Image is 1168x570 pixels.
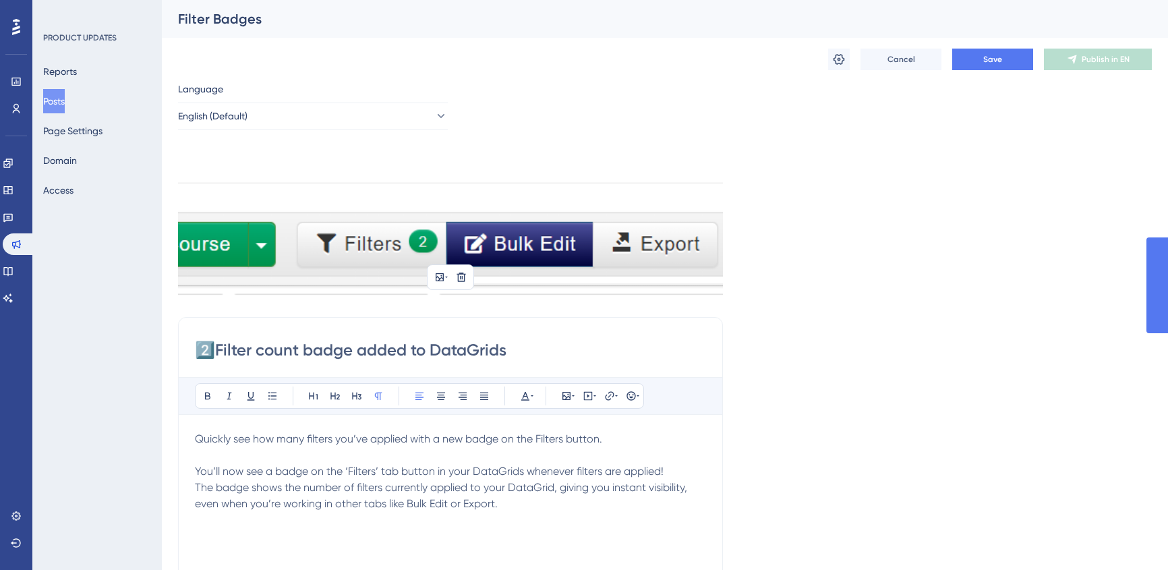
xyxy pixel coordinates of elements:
button: Access [43,178,74,202]
span: English (Default) [178,108,247,124]
div: Filter Badges [178,9,1118,28]
span: The badge shows the number of filters currently applied to your DataGrid, giving you instant visi... [195,481,690,510]
span: Publish in EN [1082,54,1130,65]
span: Quickly see how many filters you’ve applied with a new badge on the Filters button. [195,432,602,445]
span: Cancel [887,54,915,65]
button: English (Default) [178,103,448,130]
button: Save [952,49,1033,70]
img: file-1760433151396.png [178,140,723,306]
span: Save [983,54,1002,65]
div: PRODUCT UPDATES [43,32,117,43]
iframe: UserGuiding AI Assistant Launcher [1111,517,1152,557]
button: Page Settings [43,119,103,143]
button: Domain [43,148,77,173]
span: You’ll now see a badge on the ‘Filters’ tab button in your DataGrids whenever filters are applied! [195,465,664,478]
button: Posts [43,89,65,113]
button: Publish in EN [1044,49,1152,70]
button: Cancel [860,49,941,70]
span: Language [178,81,223,97]
input: Post Title [195,339,706,361]
button: Reports [43,59,77,84]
